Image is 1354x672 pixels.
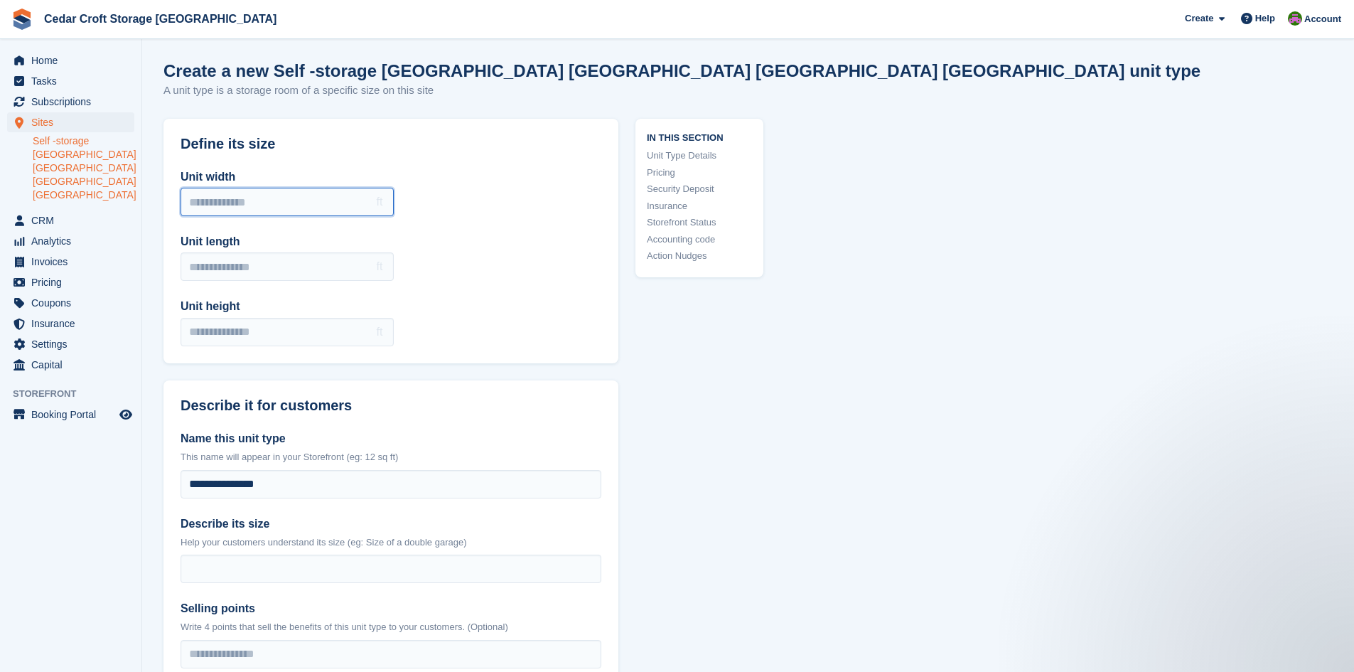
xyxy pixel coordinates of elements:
[31,71,117,91] span: Tasks
[163,82,618,99] p: A unit type is a storage room of a specific size on this site
[181,233,394,250] label: Unit length
[7,293,134,313] a: menu
[647,182,752,196] a: Security Deposit
[31,293,117,313] span: Coupons
[31,50,117,70] span: Home
[181,430,601,447] label: Name this unit type
[181,620,601,634] p: Write 4 points that sell the benefits of this unit type to your customers. (Optional)
[11,9,33,30] img: stora-icon-8386f47178a22dfd0bd8f6a31ec36ba5ce8667c1dd55bd0f319d3a0aa187defe.svg
[31,314,117,334] span: Insurance
[181,169,394,186] label: Unit width
[7,405,134,425] a: menu
[647,233,752,247] a: Accounting code
[647,149,752,163] a: Unit Type Details
[7,50,134,70] a: menu
[181,398,601,414] h2: Describe it for customers
[31,231,117,251] span: Analytics
[181,450,601,464] p: This name will appear in your Storefront (eg: 12 sq ft)
[1288,11,1302,26] img: Mark Orchard
[13,387,141,401] span: Storefront
[647,130,752,144] span: In this section
[31,334,117,354] span: Settings
[647,249,752,263] a: Action Nudges
[31,252,117,272] span: Invoices
[31,405,117,425] span: Booking Portal
[647,166,752,180] a: Pricing
[1304,12,1341,26] span: Account
[117,406,134,423] a: Preview store
[181,298,394,315] label: Unit height
[31,210,117,230] span: CRM
[7,231,134,251] a: menu
[33,134,134,202] a: Self -storage [GEOGRAPHIC_DATA] [GEOGRAPHIC_DATA] [GEOGRAPHIC_DATA] [GEOGRAPHIC_DATA]
[31,355,117,375] span: Capital
[647,215,752,230] a: Storefront Status
[7,112,134,132] a: menu
[7,334,134,354] a: menu
[7,355,134,375] a: menu
[7,252,134,272] a: menu
[38,7,282,31] a: Cedar Croft Storage [GEOGRAPHIC_DATA]
[647,199,752,213] a: Insurance
[31,92,117,112] span: Subscriptions
[7,314,134,334] a: menu
[163,61,1200,80] h1: Create a new Self -storage [GEOGRAPHIC_DATA] [GEOGRAPHIC_DATA] [GEOGRAPHIC_DATA] [GEOGRAPHIC_DATA...
[181,136,601,152] h2: Define its size
[31,112,117,132] span: Sites
[7,210,134,230] a: menu
[1255,11,1275,26] span: Help
[181,600,601,617] label: Selling points
[7,92,134,112] a: menu
[1185,11,1213,26] span: Create
[181,535,601,550] p: Help your customers understand its size (eg: Size of a double garage)
[31,272,117,292] span: Pricing
[181,516,601,533] label: Describe its size
[7,71,134,91] a: menu
[7,272,134,292] a: menu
